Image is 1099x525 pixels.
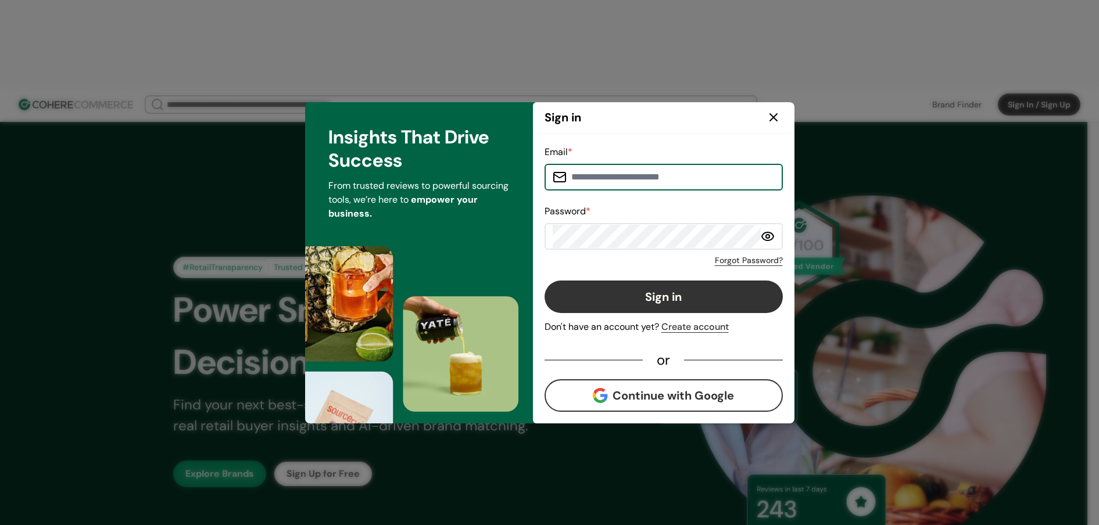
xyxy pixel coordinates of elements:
label: Password [545,205,590,217]
span: empower your business. [328,193,478,220]
div: or [643,355,684,365]
h3: Insights That Drive Success [328,125,510,172]
div: Don't have an account yet? [545,320,783,334]
button: Continue with Google [545,379,783,412]
div: Create account [661,320,729,334]
h2: Sign in [545,109,581,126]
p: From trusted reviews to powerful sourcing tools, we’re here to [328,179,510,221]
label: Email [545,146,572,158]
a: Forgot Password? [715,254,783,267]
button: Sign in [545,281,783,313]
